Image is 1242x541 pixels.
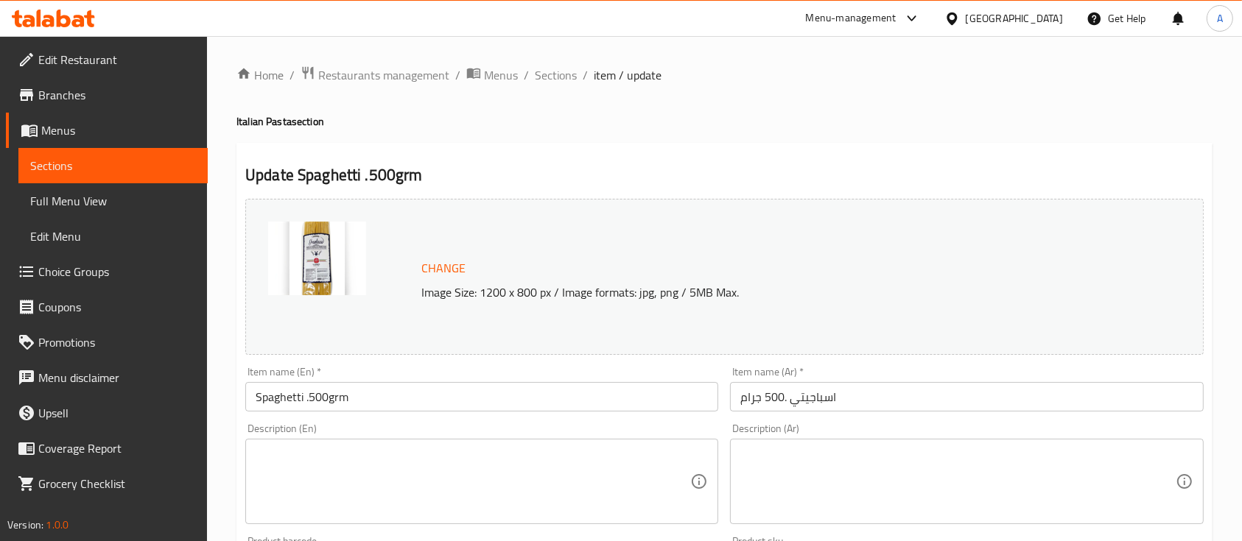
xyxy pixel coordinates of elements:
button: Change [415,253,471,283]
span: A [1217,10,1223,26]
span: Edit Restaurant [38,51,196,68]
a: Full Menu View [18,183,208,219]
span: Grocery Checklist [38,475,196,492]
span: Promotions [38,333,196,351]
p: Image Size: 1200 x 800 px / Image formats: jpg, png / 5MB Max. [415,283,1100,301]
a: Restaurants management [301,66,449,85]
span: Edit Menu [30,227,196,245]
li: / [583,66,588,84]
a: Menu disclaimer [6,360,208,395]
h2: Update Spaghetti .500grm [245,164,1204,186]
a: Coupons [6,289,208,325]
li: / [290,66,295,84]
a: Menus [466,66,518,85]
span: item / update [594,66,662,84]
span: Branches [38,86,196,104]
span: Sections [30,157,196,174]
span: Coverage Report [38,439,196,457]
a: Choice Groups [6,254,208,289]
a: Menus [6,113,208,148]
span: Menus [41,121,196,139]
span: Version: [7,515,43,534]
div: Menu-management [806,10,897,27]
img: blob_637594141227193996 [268,222,366,295]
span: Menus [484,66,518,84]
a: Upsell [6,395,208,431]
input: Enter name Ar [730,382,1203,411]
span: Menu disclaimer [38,369,196,386]
div: [GEOGRAPHIC_DATA] [966,10,1063,26]
a: Branches [6,77,208,113]
a: Edit Restaurant [6,42,208,77]
a: Sections [18,148,208,183]
a: Edit Menu [18,219,208,254]
span: 1.0.0 [46,515,69,534]
li: / [524,66,529,84]
a: Sections [535,66,577,84]
span: Coupons [38,298,196,316]
span: Upsell [38,404,196,422]
span: Restaurants management [318,66,449,84]
a: Grocery Checklist [6,466,208,501]
a: Promotions [6,325,208,360]
a: Coverage Report [6,431,208,466]
li: / [455,66,460,84]
nav: breadcrumb [236,66,1213,85]
a: Home [236,66,284,84]
input: Enter name En [245,382,718,411]
span: Change [421,258,466,279]
h4: Italian Pasta section [236,114,1213,129]
span: Choice Groups [38,263,196,280]
span: Full Menu View [30,192,196,210]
